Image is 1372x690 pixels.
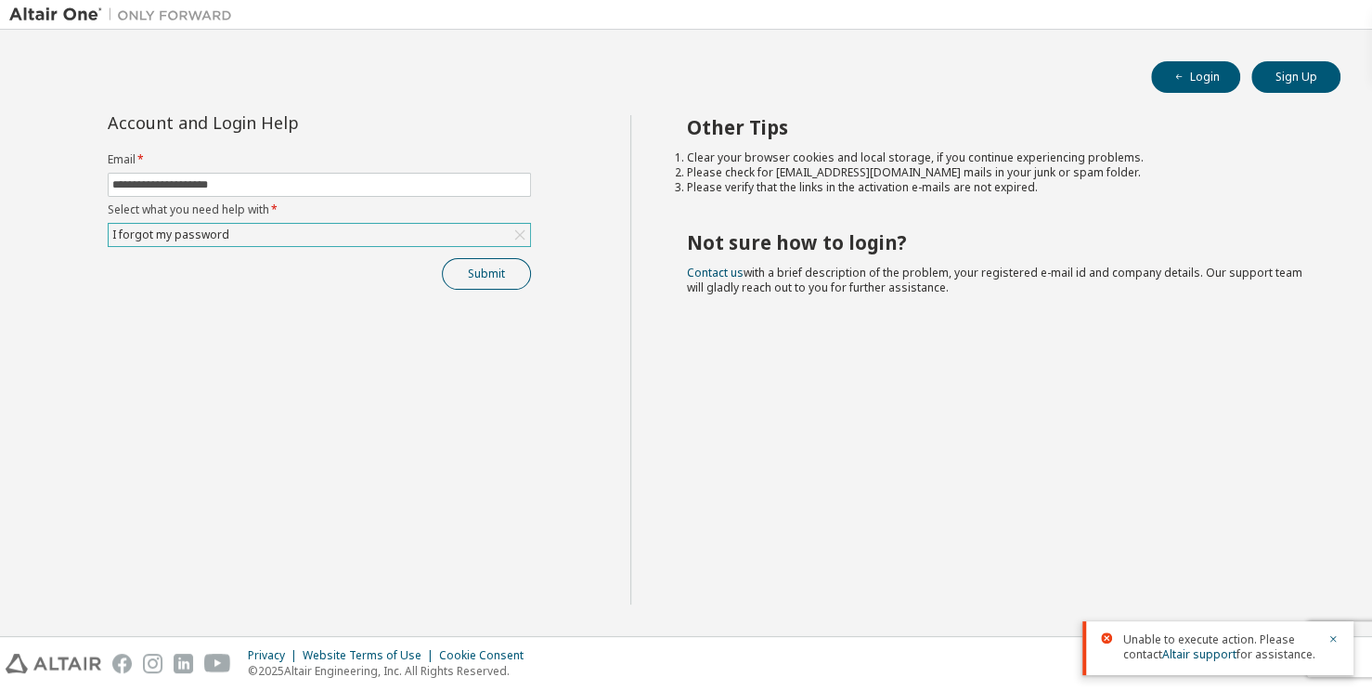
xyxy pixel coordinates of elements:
img: youtube.svg [204,654,231,673]
div: I forgot my password [110,225,232,245]
h2: Not sure how to login? [687,230,1308,254]
div: Account and Login Help [108,115,447,130]
label: Email [108,152,531,167]
button: Submit [442,258,531,290]
div: Privacy [248,648,303,663]
span: with a brief description of the problem, your registered e-mail id and company details. Our suppo... [687,265,1302,295]
a: Altair support [1162,646,1236,662]
a: Contact us [687,265,744,280]
img: altair_logo.svg [6,654,101,673]
img: linkedin.svg [174,654,193,673]
li: Clear your browser cookies and local storage, if you continue experiencing problems. [687,150,1308,165]
button: Login [1151,61,1240,93]
img: Altair One [9,6,241,24]
h2: Other Tips [687,115,1308,139]
li: Please verify that the links in the activation e-mails are not expired. [687,180,1308,195]
div: Website Terms of Use [303,648,439,663]
div: I forgot my password [109,224,530,246]
li: Please check for [EMAIL_ADDRESS][DOMAIN_NAME] mails in your junk or spam folder. [687,165,1308,180]
span: Unable to execute action. Please contact for assistance. [1123,632,1316,662]
label: Select what you need help with [108,202,531,217]
img: facebook.svg [112,654,132,673]
button: Sign Up [1251,61,1340,93]
div: Cookie Consent [439,648,535,663]
img: instagram.svg [143,654,162,673]
p: © 2025 Altair Engineering, Inc. All Rights Reserved. [248,663,535,679]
